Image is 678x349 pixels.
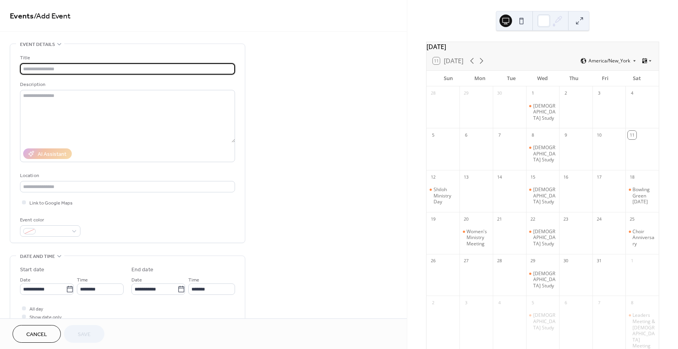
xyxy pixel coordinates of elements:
div: 6 [561,298,570,307]
div: [DEMOGRAPHIC_DATA] Study [533,228,556,247]
div: End date [131,266,153,274]
div: 4 [628,89,636,98]
div: 29 [529,257,537,265]
button: Cancel [13,325,61,343]
div: Fri [590,71,621,86]
div: Title [20,54,233,62]
div: 12 [429,173,437,181]
div: 8 [529,131,537,139]
div: Mon [464,71,496,86]
span: Link to Google Maps [29,199,73,207]
span: All day [29,305,43,313]
div: 11 [628,131,636,139]
div: 27 [462,257,470,265]
a: Events [10,9,34,24]
span: Date and time [20,252,55,261]
div: 5 [529,298,537,307]
div: 13 [462,173,470,181]
div: Bowling Green [DATE] [632,186,656,205]
div: 2 [429,298,437,307]
div: Choir Anniversary [632,228,656,247]
span: Event details [20,40,55,49]
div: 5 [429,131,437,139]
div: Leaders Meeting & [DEMOGRAPHIC_DATA] Meeting [632,312,656,349]
div: 8 [628,298,636,307]
div: Thu [558,71,590,86]
div: 10 [595,131,603,139]
div: 6 [462,131,470,139]
div: Bible Study [526,270,560,289]
div: 22 [529,215,537,223]
div: 3 [595,89,603,98]
div: [DATE] [426,42,659,51]
div: Sat [621,71,652,86]
div: Leaders Meeting & Church Meeting [625,312,659,349]
div: 19 [429,215,437,223]
div: 7 [595,298,603,307]
div: Women's Ministry Meeting [459,228,493,247]
div: 16 [561,173,570,181]
div: 26 [429,257,437,265]
div: 7 [495,131,504,139]
div: Bible Study [526,186,560,205]
div: Tue [496,71,527,86]
span: Time [77,276,88,284]
div: Sun [433,71,464,86]
div: Women's Ministry Meeting [467,228,490,247]
div: [DEMOGRAPHIC_DATA] Study [533,103,556,121]
div: 31 [595,257,603,265]
span: Time [188,276,199,284]
div: 30 [561,257,570,265]
div: 25 [628,215,636,223]
div: [DEMOGRAPHIC_DATA] Study [533,186,556,205]
div: 20 [462,215,470,223]
div: 14 [495,173,504,181]
div: 1 [529,89,537,98]
span: Date [131,276,142,284]
div: 2 [561,89,570,98]
div: Bible Study [526,228,560,247]
span: Date [20,276,31,284]
div: 23 [561,215,570,223]
span: America/New_York [589,58,630,63]
div: Shiloh Ministry Day [426,186,460,205]
span: Cancel [26,331,47,339]
div: Bowling Green Harvest Festival [625,186,659,205]
div: Choir Anniversary [625,228,659,247]
div: Bible Study [526,144,560,163]
div: [DEMOGRAPHIC_DATA] Study [533,270,556,289]
div: Bible Study [526,312,560,331]
div: 4 [495,298,504,307]
div: Shiloh Ministry Day [434,186,457,205]
div: Start date [20,266,44,274]
div: 18 [628,173,636,181]
div: 17 [595,173,603,181]
div: 24 [595,215,603,223]
div: 21 [495,215,504,223]
div: [DEMOGRAPHIC_DATA] Study [533,144,556,163]
div: Wed [527,71,558,86]
div: Bible Study [526,103,560,121]
span: / Add Event [34,9,71,24]
div: 28 [429,89,437,98]
div: 29 [462,89,470,98]
div: 30 [495,89,504,98]
div: 1 [628,257,636,265]
div: 15 [529,173,537,181]
div: Location [20,172,233,180]
div: [DEMOGRAPHIC_DATA] Study [533,312,556,331]
div: Event color [20,216,79,224]
span: Show date only [29,313,62,322]
div: 3 [462,298,470,307]
div: 9 [561,131,570,139]
div: Description [20,80,233,89]
div: 28 [495,257,504,265]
